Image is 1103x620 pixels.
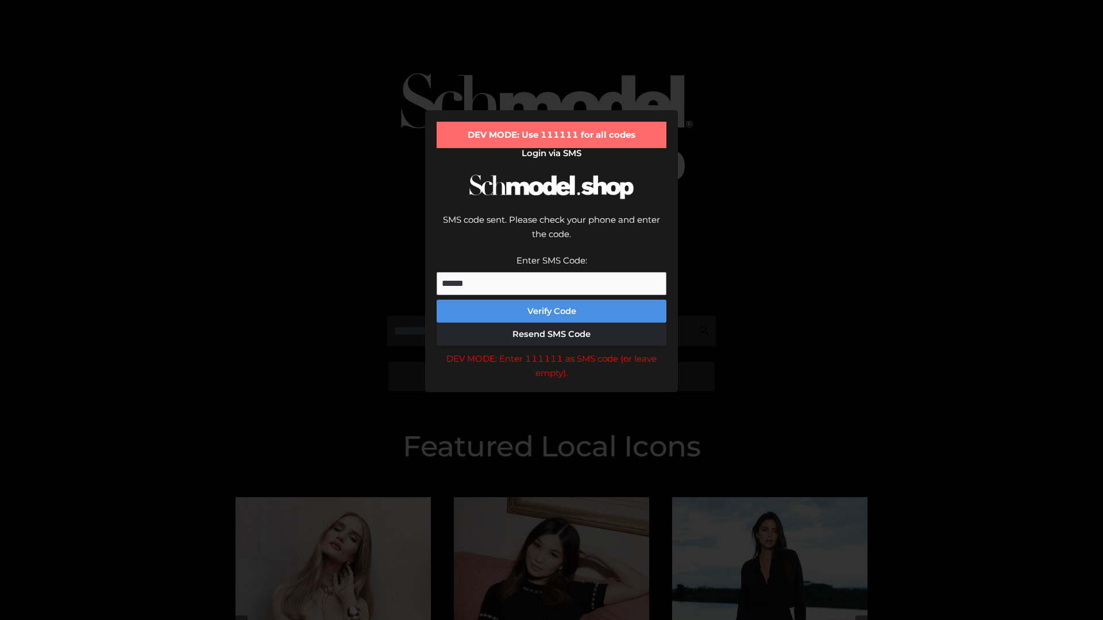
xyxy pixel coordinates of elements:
button: Resend SMS Code [437,323,666,346]
button: Verify Code [437,300,666,323]
label: Enter SMS Code: [516,255,587,266]
div: DEV MODE: Use 111111 for all codes [437,122,666,148]
div: DEV MODE: Enter 111111 as SMS code (or leave empty). [437,351,666,381]
h2: Login via SMS [437,148,666,158]
div: SMS code sent. Please check your phone and enter the code. [437,212,666,253]
img: Schmodel Logo [465,164,638,210]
